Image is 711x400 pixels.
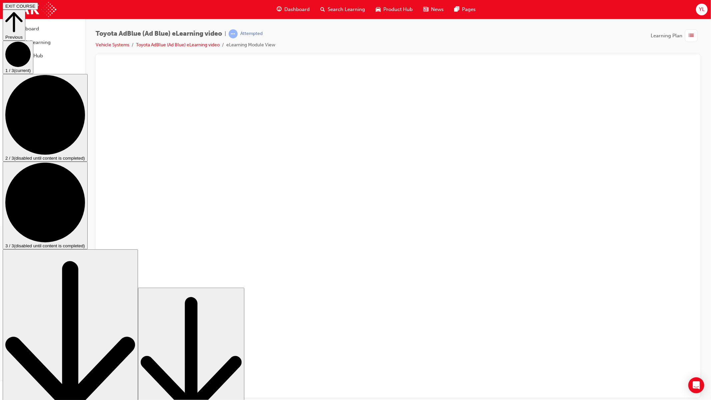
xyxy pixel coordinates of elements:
span: Previous [5,35,23,40]
button: Previous [3,10,25,41]
span: 3 / 3 [5,243,14,248]
button: 1 / 3(current) [3,41,33,74]
button: 2 / 3(disabled until content is completed) [3,74,88,162]
span: 2 / 3 [5,156,14,161]
button: 3 / 3(disabled until content is completed) [3,162,88,249]
span: 1 / 3 [5,68,14,73]
button: EXIT COURSE [3,3,38,10]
